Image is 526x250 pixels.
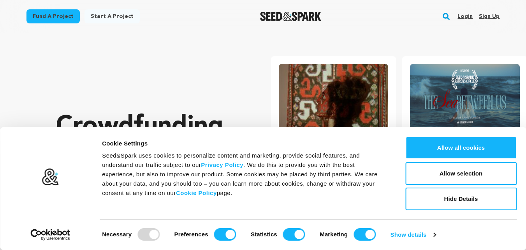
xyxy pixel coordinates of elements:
img: The Dragon Under Our Feet image [279,64,389,139]
a: Login [457,10,473,23]
div: Seed&Spark uses cookies to personalize content and marketing, provide social features, and unders... [102,151,388,198]
a: Start a project [84,9,140,23]
img: Seed&Spark Logo Dark Mode [260,12,321,21]
a: Privacy Policy [201,161,243,168]
a: Fund a project [26,9,80,23]
a: Seed&Spark Homepage [260,12,321,21]
a: Show details [391,229,436,241]
img: logo [42,168,59,186]
strong: Statistics [251,231,277,238]
strong: Preferences [174,231,208,238]
a: Sign up [479,10,500,23]
button: Allow all cookies [405,137,517,159]
button: Allow selection [405,162,517,185]
img: The Sea Between Us image [410,64,520,139]
p: Crowdfunding that . [56,111,240,205]
strong: Necessary [102,231,132,238]
a: Usercentrics Cookiebot - opens in a new window [16,229,84,241]
a: Cookie Policy [176,190,217,196]
strong: Marketing [320,231,348,238]
button: Hide Details [405,188,517,210]
div: Cookie Settings [102,139,388,148]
